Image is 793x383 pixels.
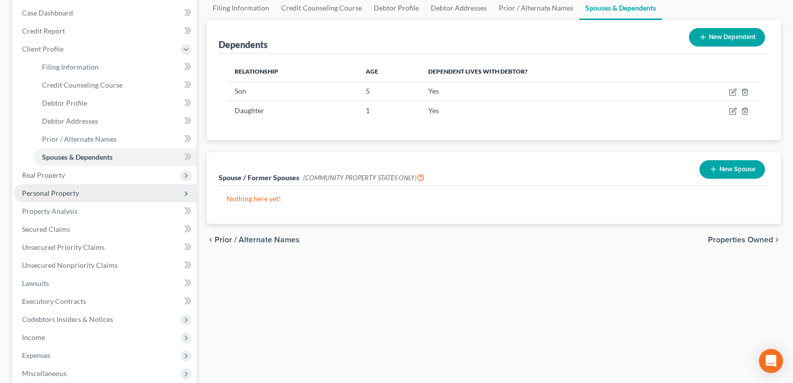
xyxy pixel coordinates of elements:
[420,82,673,101] td: Yes
[42,63,99,71] span: Filing Information
[14,292,197,310] a: Executory Contracts
[420,101,673,120] td: Yes
[22,171,65,179] span: Real Property
[227,82,357,101] td: Son
[773,236,781,244] i: chevron_right
[689,28,765,47] button: New Dependent
[34,94,197,112] a: Debtor Profile
[22,225,70,233] span: Secured Claims
[207,236,300,244] button: chevron_left Prior / Alternate Names
[22,27,65,35] span: Credit Report
[42,153,113,161] span: Spouses & Dependents
[34,112,197,130] a: Debtor Addresses
[14,238,197,256] a: Unsecured Priority Claims
[219,173,299,182] span: Spouse / Former Spouses
[22,333,45,341] span: Income
[14,4,197,22] a: Case Dashboard
[22,243,105,251] span: Unsecured Priority Claims
[22,351,51,359] span: Expenses
[708,236,781,244] button: Properties Owned chevron_right
[34,76,197,94] a: Credit Counseling Course
[22,261,118,269] span: Unsecured Nonpriority Claims
[207,236,215,244] i: chevron_left
[22,189,79,197] span: Personal Property
[14,220,197,238] a: Secured Claims
[34,148,197,166] a: Spouses & Dependents
[42,117,98,125] span: Debtor Addresses
[708,236,773,244] span: Properties Owned
[227,101,357,120] td: Daughter
[22,9,73,17] span: Case Dashboard
[34,58,197,76] a: Filing Information
[22,207,78,215] span: Property Analysis
[420,62,673,82] th: Dependent lives with debtor?
[358,62,420,82] th: Age
[14,256,197,274] a: Unsecured Nonpriority Claims
[358,82,420,101] td: 5
[42,81,123,89] span: Credit Counseling Course
[22,297,86,305] span: Executory Contracts
[14,22,197,40] a: Credit Report
[42,135,117,143] span: Prior / Alternate Names
[14,274,197,292] a: Lawsuits
[22,45,64,53] span: Client Profile
[219,39,268,51] div: Dependents
[227,62,357,82] th: Relationship
[22,369,67,377] span: Miscellaneous
[759,349,783,373] div: Open Intercom Messenger
[22,279,49,287] span: Lawsuits
[358,101,420,120] td: 1
[303,174,425,182] span: (COMMUNITY PROPERTY STATES ONLY)
[227,194,761,204] p: Nothing here yet!
[14,202,197,220] a: Property Analysis
[34,130,197,148] a: Prior / Alternate Names
[42,99,87,107] span: Debtor Profile
[215,236,300,244] span: Prior / Alternate Names
[699,160,765,179] button: New Spouse
[22,315,113,323] span: Codebtors Insiders & Notices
